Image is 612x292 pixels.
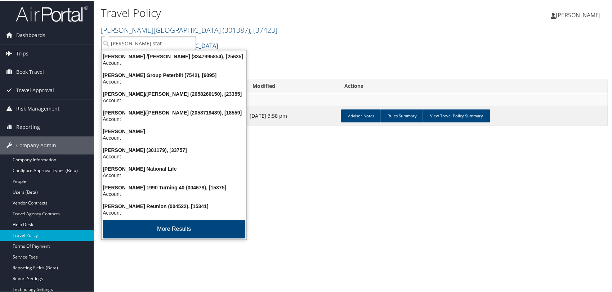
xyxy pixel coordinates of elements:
div: Account [97,134,251,140]
span: Dashboards [16,26,45,44]
div: [PERSON_NAME]/[PERSON_NAME] (2058260150), [23355] [97,90,251,96]
td: [PERSON_NAME][GEOGRAPHIC_DATA] [101,93,607,105]
div: Account [97,190,251,197]
div: [PERSON_NAME] National Life [97,165,251,171]
span: Reporting [16,117,40,135]
div: Account [97,78,251,84]
div: [PERSON_NAME] Reunion (004522), [15341] [97,202,251,209]
div: [PERSON_NAME] /[PERSON_NAME] (3347995854), [25635] [97,53,251,59]
span: ( 301387 ) [223,24,250,34]
a: View Travel Policy Summary [423,109,490,122]
div: Account [97,59,251,66]
div: Account [97,209,251,215]
div: [PERSON_NAME] (301179), [33757] [97,146,251,153]
div: [PERSON_NAME] [97,127,251,134]
a: [PERSON_NAME][GEOGRAPHIC_DATA] [101,24,277,34]
span: , [ 37423 ] [250,24,277,34]
img: airportal-logo.png [16,5,88,22]
span: [PERSON_NAME] [556,10,600,18]
th: Modified: activate to sort column ascending [246,78,338,93]
div: [PERSON_NAME] 1990 Turning 40 (004678), [15375] [97,184,251,190]
div: Account [97,171,251,178]
div: Account [97,153,251,159]
button: More Results [103,219,245,238]
div: [PERSON_NAME] Group Peterbilt (7542), [6095] [97,71,251,78]
td: [DATE] 3:58 pm [246,105,338,125]
div: [PERSON_NAME]/[PERSON_NAME] (2058719489), [18559] [97,109,251,115]
th: Actions [338,78,607,93]
a: [PERSON_NAME] [551,4,608,25]
span: Company Admin [16,136,56,154]
div: Account [97,115,251,122]
span: Travel Approval [16,81,54,99]
div: Account [97,96,251,103]
a: Rules Summary [380,109,424,122]
h1: Travel Policy [101,5,439,20]
a: Advisor Notes [341,109,381,122]
span: Risk Management [16,99,59,117]
span: Book Travel [16,62,44,80]
span: Trips [16,44,28,62]
input: Search Accounts [101,36,196,49]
